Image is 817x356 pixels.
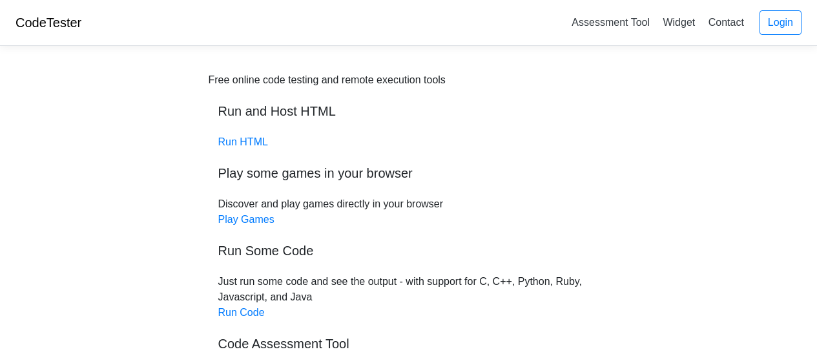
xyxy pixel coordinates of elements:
[218,307,265,318] a: Run Code
[218,165,599,181] h5: Play some games in your browser
[209,72,446,88] div: Free online code testing and remote execution tools
[760,10,801,35] a: Login
[218,214,274,225] a: Play Games
[16,16,81,30] a: CodeTester
[657,12,700,33] a: Widget
[566,12,655,33] a: Assessment Tool
[218,336,599,351] h5: Code Assessment Tool
[703,12,749,33] a: Contact
[218,243,599,258] h5: Run Some Code
[218,103,599,119] h5: Run and Host HTML
[218,136,268,147] a: Run HTML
